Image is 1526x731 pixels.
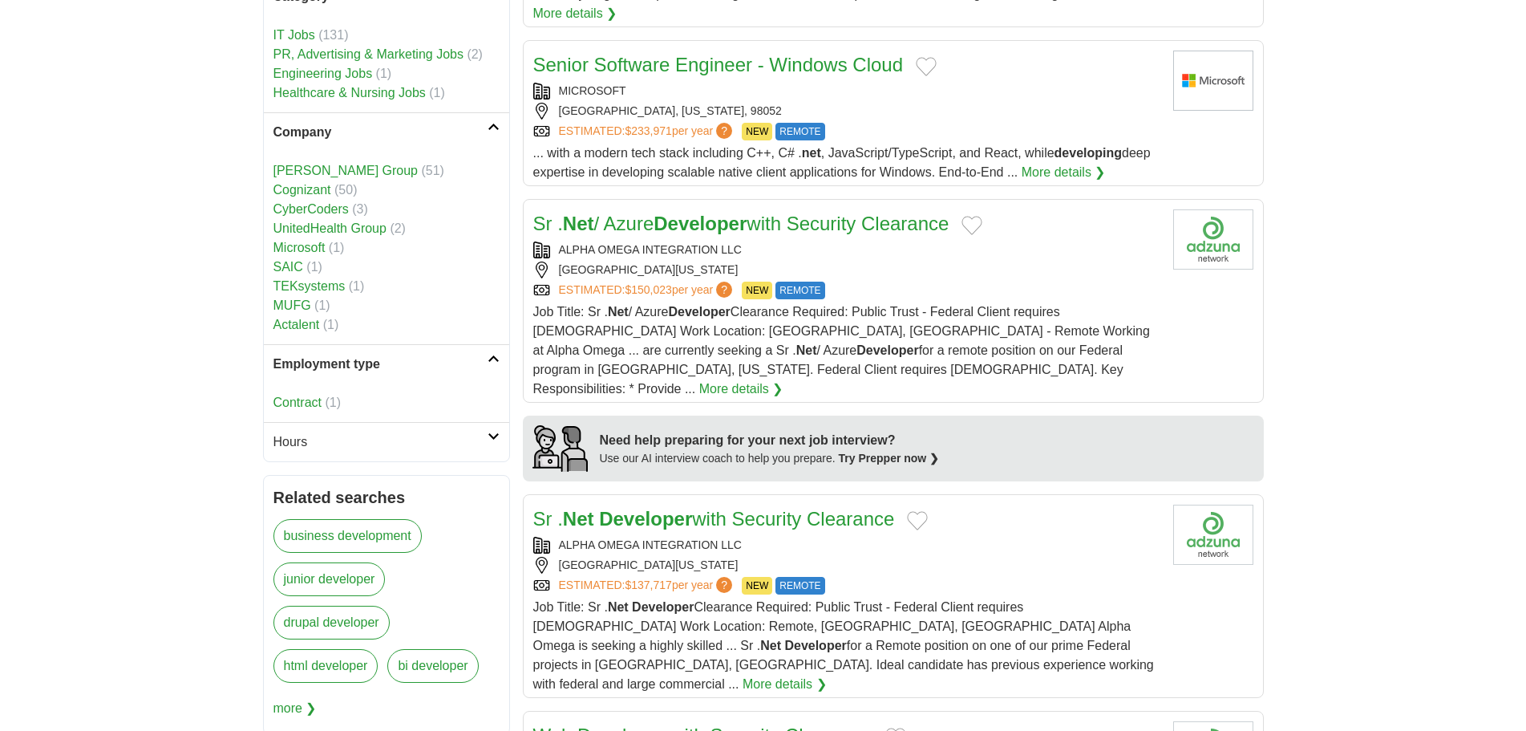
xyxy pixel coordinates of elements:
h2: Employment type [273,355,488,374]
a: Hours [264,422,509,461]
span: NEW [742,577,772,595]
a: Employment type [264,344,509,384]
span: REMOTE [775,282,824,299]
a: ESTIMATED:$233,971per year? [559,123,736,140]
a: Healthcare & Nursing Jobs [273,86,426,99]
strong: Net [563,213,594,234]
a: More details ❯ [699,380,783,399]
span: ... with a modern tech stack including C++, C# . , JavaScript/TypeScript, and React, while deep e... [533,146,1151,179]
span: $150,023 [625,283,671,296]
a: Sr .Net/ AzureDeveloperwith Security Clearance [533,213,949,234]
a: More details ❯ [533,4,617,23]
span: $233,971 [625,124,671,137]
a: Cognizant [273,183,331,197]
a: [PERSON_NAME] Group [273,164,419,177]
h2: Related searches [273,485,500,510]
span: (131) [318,28,348,42]
span: (1) [329,241,345,254]
span: more ❯ [273,692,317,725]
a: SAIC [273,260,303,274]
a: business development [273,519,422,553]
span: ? [716,577,732,593]
h2: Company [273,123,488,142]
div: ALPHA OMEGA INTEGRATION LLC [533,242,1160,258]
a: ESTIMATED:$137,717per year? [559,577,736,595]
div: Need help preparing for your next job interview? [600,431,940,450]
strong: Net [563,508,594,530]
strong: Net [796,343,817,357]
a: Microsoft [273,241,326,254]
a: More details ❯ [1022,163,1106,182]
a: PR, Advertising & Marketing Jobs [273,47,463,61]
a: More details ❯ [743,675,827,694]
strong: Developer [599,508,692,530]
a: ESTIMATED:$150,023per year? [559,282,736,299]
a: drupal developer [273,606,390,640]
button: Add to favorite jobs [961,216,982,235]
a: junior developer [273,562,386,596]
a: Company [264,112,509,152]
a: Contract [273,396,322,409]
button: Add to favorite jobs [907,511,928,530]
span: (1) [349,279,365,293]
span: Job Title: Sr . Clearance Required: Public Trust - Federal Client requires [DEMOGRAPHIC_DATA] Wor... [533,600,1154,691]
div: [GEOGRAPHIC_DATA][US_STATE] [533,262,1160,278]
img: Microsoft logo [1173,51,1253,111]
div: Use our AI interview coach to help you prepare. [600,450,940,467]
a: UnitedHealth Group [273,221,387,235]
span: Job Title: Sr . / Azure Clearance Required: Public Trust - Federal Client requires [DEMOGRAPHIC_D... [533,305,1150,396]
button: Add to favorite jobs [916,57,937,76]
a: IT Jobs [273,28,315,42]
span: (3) [352,202,368,216]
a: Try Prepper now ❯ [839,452,940,465]
span: NEW [742,282,772,299]
strong: Net [608,305,629,319]
strong: Developer [856,343,918,357]
a: TEKsystems [273,279,346,293]
span: (1) [376,67,392,80]
span: (51) [421,164,443,177]
a: CyberCoders [273,202,349,216]
a: bi developer [387,649,478,683]
a: Sr .Net Developerwith Security Clearance [533,508,895,530]
a: Senior Software Engineer - Windows Cloud [533,54,904,75]
div: [GEOGRAPHIC_DATA][US_STATE] [533,557,1160,574]
strong: Developer [654,213,747,234]
span: (1) [429,86,445,99]
strong: Developer [668,305,730,319]
strong: developing [1054,146,1122,160]
strong: Net [608,600,629,614]
span: (1) [323,318,339,331]
a: MICROSOFT [559,84,626,97]
span: REMOTE [775,577,824,595]
span: (1) [306,260,322,274]
div: [GEOGRAPHIC_DATA], [US_STATE], 98052 [533,103,1160,120]
span: $137,717 [625,579,671,591]
span: (2) [467,47,483,61]
span: (1) [325,396,341,409]
strong: Net [760,639,781,652]
a: html developer [273,649,378,683]
span: (1) [314,298,330,312]
span: (50) [334,183,357,197]
div: ALPHA OMEGA INTEGRATION LLC [533,537,1160,554]
strong: Developer [632,600,694,614]
a: Engineering Jobs [273,67,373,80]
a: Actalent [273,318,320,331]
strong: net [802,146,821,160]
strong: Developer [784,639,846,652]
span: REMOTE [775,123,824,140]
span: ? [716,282,732,298]
span: NEW [742,123,772,140]
span: ? [716,123,732,139]
span: (2) [390,221,406,235]
img: Company logo [1173,209,1253,270]
img: Company logo [1173,505,1253,565]
h2: Hours [273,433,488,452]
a: MUFG [273,298,311,312]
